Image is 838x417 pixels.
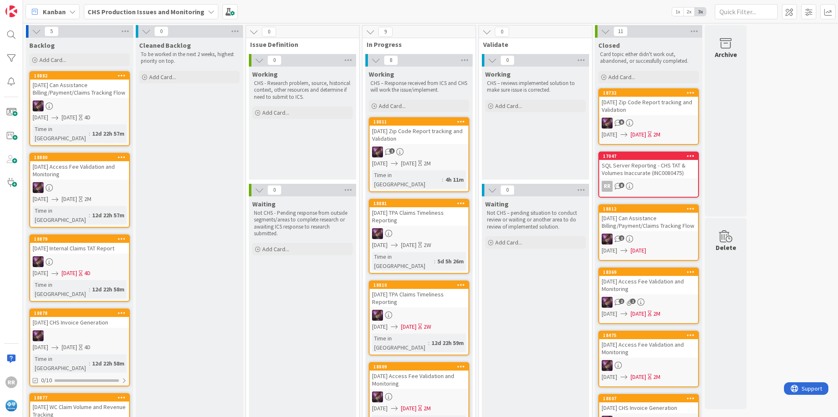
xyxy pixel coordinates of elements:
span: Waiting [485,200,509,208]
div: 12d 22h 57m [90,211,127,220]
div: 2M [424,404,431,413]
div: ML [370,147,468,157]
span: 2x [683,8,695,16]
span: 0 [154,26,168,36]
a: 18880[DATE] Access Fee Validation and MonitoringML[DATE][DATE]2MTime in [GEOGRAPHIC_DATA]:12d 22h... [29,153,130,228]
div: [DATE] Access Fee Validation and Monitoring [599,276,698,294]
div: 18877 [30,394,129,402]
div: 18881[DATE] TPA Claims Timeliness Reporting [370,200,468,226]
img: ML [602,234,613,245]
div: 18877 [34,395,129,401]
div: 17047SQL Server Reporting - CHS TAT & Volumes Inaccurate (INC0080475) [599,152,698,178]
span: Validate [483,40,582,49]
div: 18369[DATE] Access Fee Validation and Monitoring [599,268,698,294]
div: Archive [715,49,737,59]
div: Time in [GEOGRAPHIC_DATA] [33,206,89,224]
span: 1 [389,148,395,154]
span: Backlog [29,41,55,49]
div: [DATE] Internal Claims TAT Report [30,243,129,254]
span: [DATE] [631,309,646,318]
span: Add Card... [262,245,289,253]
img: ML [372,310,383,321]
span: Closed [598,41,620,49]
span: 3x [695,8,706,16]
span: Add Card... [262,109,289,116]
div: 2M [653,130,660,139]
div: RR [599,181,698,192]
span: [DATE] [631,373,646,381]
a: 18475[DATE] Access Fee Validation and MonitoringML[DATE][DATE]2M [598,331,699,387]
div: 18878 [34,310,129,316]
div: 18882 [34,73,129,79]
div: 18807[DATE] CHS Invoice Generation [599,395,698,413]
span: 0 [267,55,282,65]
span: [DATE] [631,246,646,255]
div: 12d 22h 59m [429,338,466,347]
div: ML [370,228,468,239]
div: 2M [653,309,660,318]
div: 18369 [599,268,698,276]
span: Working [252,70,278,78]
p: CHS – Response received from ICS and CHS will work the issue/implement. [370,80,468,94]
span: [DATE] [372,159,388,168]
span: Add Card... [495,239,522,246]
div: [DATE] Can Assistance Billing/Payment/Claims Tracking Flow [30,80,129,98]
div: 18732[DATE] Zip Code Report tracking and Validation [599,89,698,115]
span: Add Card... [495,102,522,110]
div: 18812 [603,206,698,212]
span: : [89,211,90,220]
span: [DATE] [602,309,617,318]
div: 18812[DATE] Can Assistance Billing/Payment/Claims Tracking Flow [599,205,698,231]
div: 12d 22h 57m [90,129,127,138]
div: 18811 [373,119,468,125]
img: ML [33,256,44,267]
a: 18369[DATE] Access Fee Validation and MonitoringML[DATE][DATE]2M [598,268,699,324]
div: Time in [GEOGRAPHIC_DATA] [33,124,89,143]
b: CHS Production Issues and Monitoring [88,8,204,16]
span: 0 [262,27,276,37]
div: 18879 [34,236,129,242]
p: Card topic either didn't work out, abandoned, or successfully completed. [600,51,697,65]
div: 12d 22h 58m [90,285,127,294]
div: 17047 [603,153,698,159]
div: RR [5,376,17,388]
span: Kanban [43,7,66,17]
div: 18879 [30,235,129,243]
div: 18879[DATE] Internal Claims TAT Report [30,235,129,254]
div: 18811 [370,118,468,126]
span: [DATE] [401,241,416,250]
div: [DATE] Zip Code Report tracking and Validation [370,126,468,144]
div: 12d 22h 58m [90,359,127,368]
div: ML [370,310,468,321]
div: ML [599,297,698,308]
span: [DATE] [631,130,646,139]
div: Time in [GEOGRAPHIC_DATA] [33,280,89,299]
p: Not CHS - Pending response from outside segments/areas to complete research or awaiting ICS respo... [254,210,351,237]
div: [DATE] TPA Claims Timeliness Reporting [370,289,468,307]
div: 18475 [599,332,698,339]
img: ML [372,228,383,239]
span: Add Card... [149,73,176,81]
a: 18811[DATE] Zip Code Report tracking and ValidationML[DATE][DATE]2MTime in [GEOGRAPHIC_DATA]:4h 11m [369,117,469,192]
div: ML [30,182,129,193]
span: : [89,129,90,138]
span: : [89,285,90,294]
div: 18809[DATE] Access Fee Validation and Monitoring [370,363,468,389]
a: 18732[DATE] Zip Code Report tracking and ValidationML[DATE][DATE]2M [598,88,699,145]
p: CHS - Research problem, source, historical context, other resources and determine if need to subm... [254,80,351,100]
a: 17047SQL Server Reporting - CHS TAT & Volumes Inaccurate (INC0080475)RR [598,152,699,198]
div: 17047 [599,152,698,160]
p: To be worked in the next 2 weeks, highest priority on top. [141,51,238,65]
span: 2 [619,299,624,304]
a: 18812[DATE] Can Assistance Billing/Payment/Claims Tracking FlowML[DATE][DATE] [598,204,699,261]
span: 6 [619,119,624,125]
div: Time in [GEOGRAPHIC_DATA] [372,334,428,352]
div: 2M [424,159,431,168]
div: 18880[DATE] Access Fee Validation and Monitoring [30,154,129,180]
span: 8 [619,183,624,188]
div: 4D [84,343,91,352]
span: [DATE] [401,322,416,331]
span: Working [369,70,394,78]
div: [DATE] TPA Claims Timeliness Reporting [370,207,468,226]
div: ML [599,360,698,371]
